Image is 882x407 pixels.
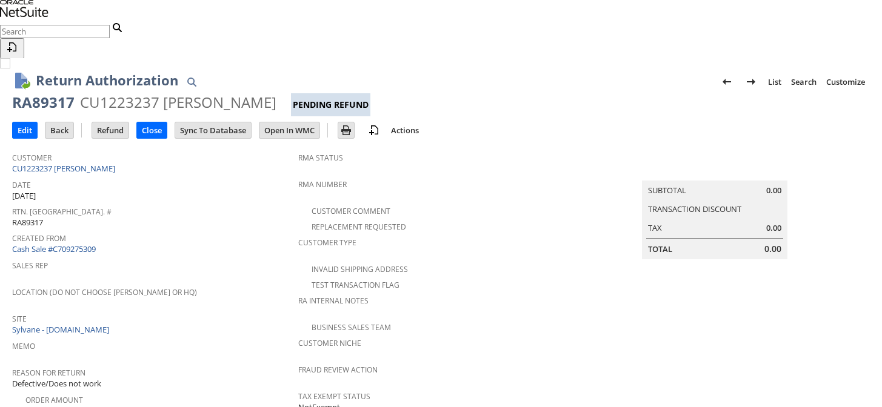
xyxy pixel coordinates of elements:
[744,74,758,89] img: Next
[648,203,741,214] a: Transaction Discount
[648,222,662,233] a: Tax
[298,391,370,402] a: Tax Exempt Status
[12,233,66,243] a: Created From
[312,322,391,333] a: Business Sales Team
[92,122,129,138] input: Refund
[298,179,347,190] a: RMA Number
[298,237,356,248] a: Customer Type
[720,74,734,89] img: Previous
[137,122,167,138] input: Close
[184,74,199,89] img: Quick Find
[339,123,353,137] img: Print
[12,217,43,228] span: RA89317
[259,122,319,138] input: Open In WMC
[298,296,369,306] a: RA Internal Notes
[312,264,408,274] a: Invalid Shipping Address
[12,314,27,324] a: Site
[386,125,424,136] a: Actions
[45,122,73,138] input: Back
[175,122,251,138] input: Sync To Database
[12,190,36,202] span: [DATE]
[312,280,399,290] a: Test Transaction Flag
[80,93,276,112] div: CU1223237 [PERSON_NAME]
[25,395,83,405] a: Order Amount
[298,338,361,348] a: Customer Niche
[12,153,52,163] a: Customer
[12,341,35,351] a: Memo
[766,185,781,196] span: 0.00
[648,243,672,254] a: Total
[312,206,390,216] a: Customer Comment
[12,163,118,174] a: CU1223237 [PERSON_NAME]
[298,153,343,163] a: RMA Status
[642,161,787,180] caption: Summary
[312,222,406,232] a: Replacement Requested
[786,72,821,91] a: Search
[766,222,781,234] span: 0.00
[110,20,124,35] svg: Search
[13,122,37,138] input: Edit
[12,180,31,190] a: Date
[12,324,112,335] a: Sylvane - [DOMAIN_NAME]
[12,207,112,217] a: Rtn. [GEOGRAPHIC_DATA]. #
[12,368,85,378] a: Reason For Return
[12,287,197,297] a: Location (Do Not Choose [PERSON_NAME] or HQ)
[764,243,781,255] span: 0.00
[12,243,96,254] a: Cash Sale #C709275309
[12,378,101,389] span: Defective/Does not work
[648,185,686,196] a: Subtotal
[12,260,48,271] a: Sales Rep
[36,70,178,90] h1: Return Authorization
[763,72,786,91] a: List
[338,122,354,138] input: Print
[367,123,381,137] img: add-record.svg
[12,93,75,112] div: RA89317
[821,72,870,91] a: Customize
[291,93,370,116] div: Pending Refund
[298,365,378,375] a: Fraud Review Action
